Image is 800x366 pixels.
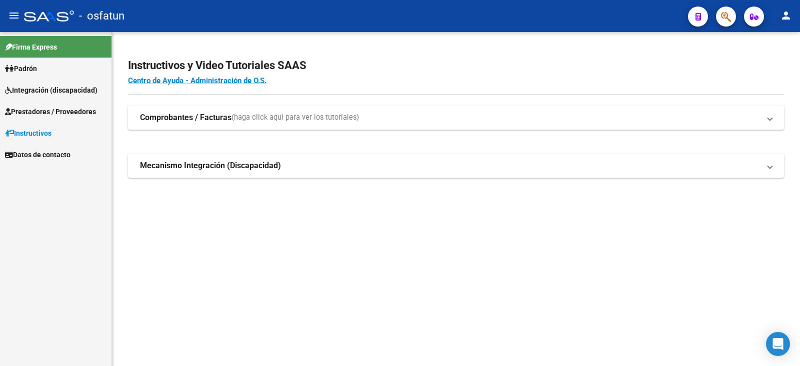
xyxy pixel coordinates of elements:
span: Firma Express [5,42,57,53]
div: Open Intercom Messenger [766,332,790,356]
span: Padrón [5,63,37,74]
strong: Mecanismo Integración (Discapacidad) [140,160,281,171]
mat-icon: person [780,10,792,22]
span: Datos de contacto [5,149,70,160]
mat-expansion-panel-header: Mecanismo Integración (Discapacidad) [128,154,784,178]
h2: Instructivos y Video Tutoriales SAAS [128,56,784,75]
span: Instructivos [5,128,51,139]
span: - osfatun [79,5,124,27]
mat-expansion-panel-header: Comprobantes / Facturas(haga click aquí para ver los tutoriales) [128,106,784,130]
span: Integración (discapacidad) [5,85,97,96]
strong: Comprobantes / Facturas [140,112,231,123]
mat-icon: menu [8,10,20,22]
a: Centro de Ayuda - Administración de O.S. [128,76,266,85]
span: Prestadores / Proveedores [5,106,96,117]
span: (haga click aquí para ver los tutoriales) [231,112,359,123]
